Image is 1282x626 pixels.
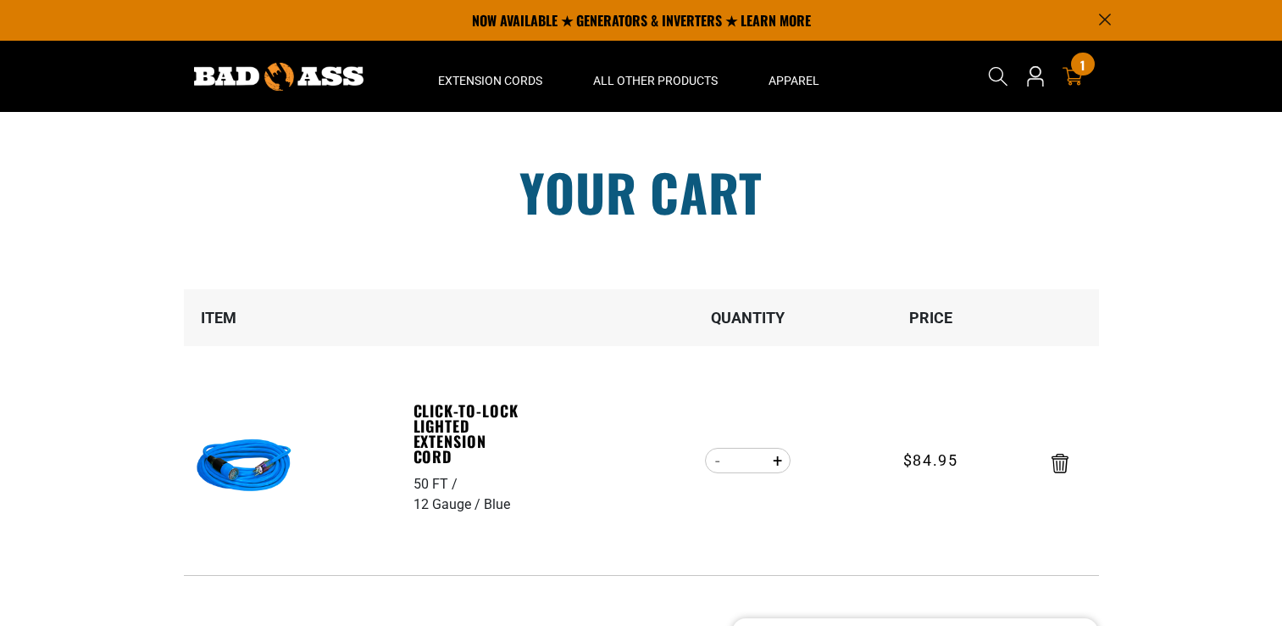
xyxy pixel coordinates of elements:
[1080,59,1085,71] span: 1
[438,73,542,88] span: Extension Cords
[413,474,461,495] div: 50 FT
[769,73,819,88] span: Apparel
[903,449,958,472] span: $84.95
[656,289,839,346] th: Quantity
[985,63,1012,90] summary: Search
[413,41,568,112] summary: Extension Cords
[743,41,845,112] summary: Apparel
[413,403,530,464] a: Click-to-Lock Lighted Extension Cord
[1052,457,1068,469] a: Remove Click-to-Lock Lighted Extension Cord - 50 FT / 12 Gauge / Blue
[184,289,413,346] th: Item
[731,446,764,475] input: Quantity for Click-to-Lock Lighted Extension Cord
[568,41,743,112] summary: All Other Products
[191,414,297,521] img: blue
[484,495,510,515] div: Blue
[839,289,1022,346] th: Price
[194,63,364,91] img: Bad Ass Extension Cords
[171,166,1112,217] h1: Your cart
[593,73,718,88] span: All Other Products
[413,495,484,515] div: 12 Gauge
